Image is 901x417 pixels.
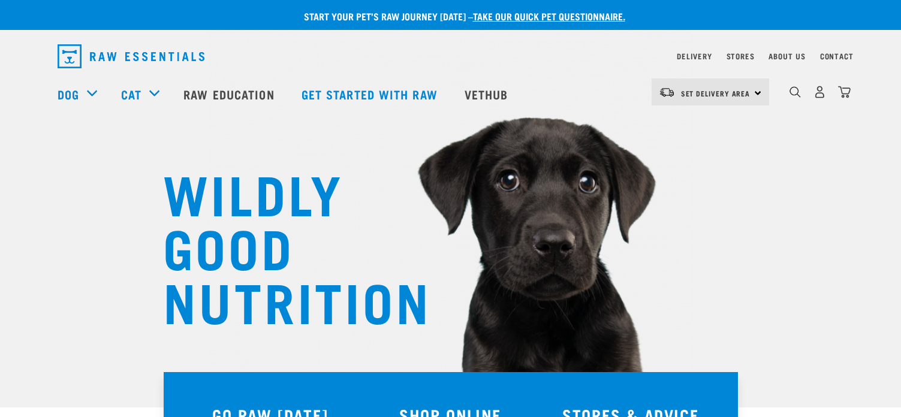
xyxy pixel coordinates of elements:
nav: dropdown navigation [48,40,854,73]
img: Raw Essentials Logo [58,44,204,68]
a: take our quick pet questionnaire. [473,13,625,19]
h1: WILDLY GOOD NUTRITION [163,165,403,327]
a: Cat [121,85,141,103]
img: user.png [813,86,826,98]
img: van-moving.png [659,87,675,98]
img: home-icon@2x.png [838,86,851,98]
a: Delivery [677,54,712,58]
span: Set Delivery Area [681,91,751,95]
a: Dog [58,85,79,103]
a: Raw Education [171,70,289,118]
a: Get started with Raw [290,70,453,118]
a: Stores [727,54,755,58]
a: Vethub [453,70,523,118]
img: home-icon-1@2x.png [789,86,801,98]
a: Contact [820,54,854,58]
a: About Us [769,54,805,58]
